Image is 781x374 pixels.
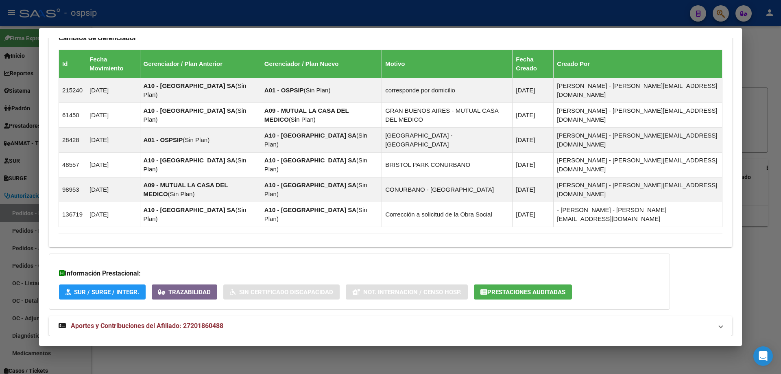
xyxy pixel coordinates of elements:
th: Creado Por [554,50,722,78]
strong: A01 - OSPSIP [144,136,183,143]
span: Trazabilidad [168,289,211,296]
h3: Información Prestacional: [59,269,660,278]
strong: A10 - [GEOGRAPHIC_DATA] SA [264,206,356,213]
span: Sin Certificado Discapacidad [239,289,333,296]
strong: A10 - [GEOGRAPHIC_DATA] SA [144,82,236,89]
td: [DATE] [86,78,140,103]
td: BRISTOL PARK CONURBANO [382,152,513,177]
td: ( ) [261,127,382,152]
button: Prestaciones Auditadas [474,284,572,300]
td: [DATE] [513,78,554,103]
span: Sin Plan [264,206,367,222]
strong: A10 - [GEOGRAPHIC_DATA] SA [144,157,236,164]
span: Sin Plan [144,157,247,173]
td: [PERSON_NAME] - [PERSON_NAME][EMAIL_ADDRESS][DOMAIN_NAME] [554,78,722,103]
strong: A10 - [GEOGRAPHIC_DATA] SA [144,206,236,213]
span: Prestaciones Auditadas [487,289,565,296]
td: [DATE] [513,152,554,177]
button: SUR / SURGE / INTEGR. [59,284,146,300]
button: Trazabilidad [152,284,217,300]
td: [DATE] [86,127,140,152]
td: ( ) [140,78,261,103]
strong: A09 - MUTUAL LA CASA DEL MEDICO [144,182,228,197]
span: Sin Plan [291,116,314,123]
td: corresponde por domicilio [382,78,513,103]
td: [DATE] [86,103,140,127]
td: [DATE] [86,202,140,227]
strong: A09 - MUTUAL LA CASA DEL MEDICO [264,107,349,123]
td: ( ) [261,152,382,177]
td: ( ) [140,202,261,227]
td: [PERSON_NAME] - [PERSON_NAME][EMAIL_ADDRESS][DOMAIN_NAME] [554,127,722,152]
td: 98953 [59,177,86,202]
strong: A10 - [GEOGRAPHIC_DATA] SA [264,157,356,164]
td: ( ) [140,177,261,202]
td: GRAN BUENOS AIRES - MUTUAL CASA DEL MEDICO [382,103,513,127]
mat-expansion-panel-header: Aportes y Contribuciones del Afiliado: 27201860488 [49,316,732,336]
span: Sin Plan [144,82,247,98]
td: ( ) [140,127,261,152]
h3: Cambios de Gerenciador [59,33,722,42]
td: [DATE] [513,177,554,202]
span: Sin Plan [306,87,329,94]
td: ( ) [140,103,261,127]
td: Corrección a solicitud de la Obra Social [382,202,513,227]
span: Aportes y Contribuciones del Afiliado: 27201860488 [71,322,223,330]
td: ( ) [261,103,382,127]
span: SUR / SURGE / INTEGR. [74,289,139,296]
td: [DATE] [513,103,554,127]
span: Sin Plan [170,190,193,197]
td: [DATE] [513,202,554,227]
th: Fecha Creado [513,50,554,78]
td: [DATE] [86,177,140,202]
span: Sin Plan [264,182,367,197]
th: Motivo [382,50,513,78]
strong: A10 - [GEOGRAPHIC_DATA] SA [264,132,356,139]
button: Not. Internacion / Censo Hosp. [346,284,468,300]
span: Sin Plan [185,136,207,143]
td: ( ) [140,152,261,177]
button: Sin Certificado Discapacidad [223,284,340,300]
th: Id [59,50,86,78]
td: [DATE] [513,127,554,152]
td: 136719 [59,202,86,227]
span: Sin Plan [144,206,247,222]
td: ( ) [261,177,382,202]
td: 28428 [59,127,86,152]
strong: A10 - [GEOGRAPHIC_DATA] SA [144,107,236,114]
td: CONURBANO - [GEOGRAPHIC_DATA] [382,177,513,202]
td: [PERSON_NAME] - [PERSON_NAME][EMAIL_ADDRESS][DOMAIN_NAME] [554,103,722,127]
td: 61450 [59,103,86,127]
span: Sin Plan [144,107,247,123]
td: 48557 [59,152,86,177]
th: Gerenciador / Plan Anterior [140,50,261,78]
td: ( ) [261,78,382,103]
td: - [PERSON_NAME] - [PERSON_NAME][EMAIL_ADDRESS][DOMAIN_NAME] [554,202,722,227]
td: [PERSON_NAME] - [PERSON_NAME][EMAIL_ADDRESS][DOMAIN_NAME] [554,152,722,177]
th: Gerenciador / Plan Nuevo [261,50,382,78]
div: Open Intercom Messenger [753,346,773,366]
span: Sin Plan [264,157,367,173]
strong: A10 - [GEOGRAPHIC_DATA] SA [264,182,356,188]
span: Not. Internacion / Censo Hosp. [363,289,461,296]
strong: A01 - OSPSIP [264,87,304,94]
th: Fecha Movimiento [86,50,140,78]
span: Sin Plan [264,132,367,148]
td: [DATE] [86,152,140,177]
td: [PERSON_NAME] - [PERSON_NAME][EMAIL_ADDRESS][DOMAIN_NAME] [554,177,722,202]
td: 215240 [59,78,86,103]
td: ( ) [261,202,382,227]
td: [GEOGRAPHIC_DATA] - [GEOGRAPHIC_DATA] [382,127,513,152]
